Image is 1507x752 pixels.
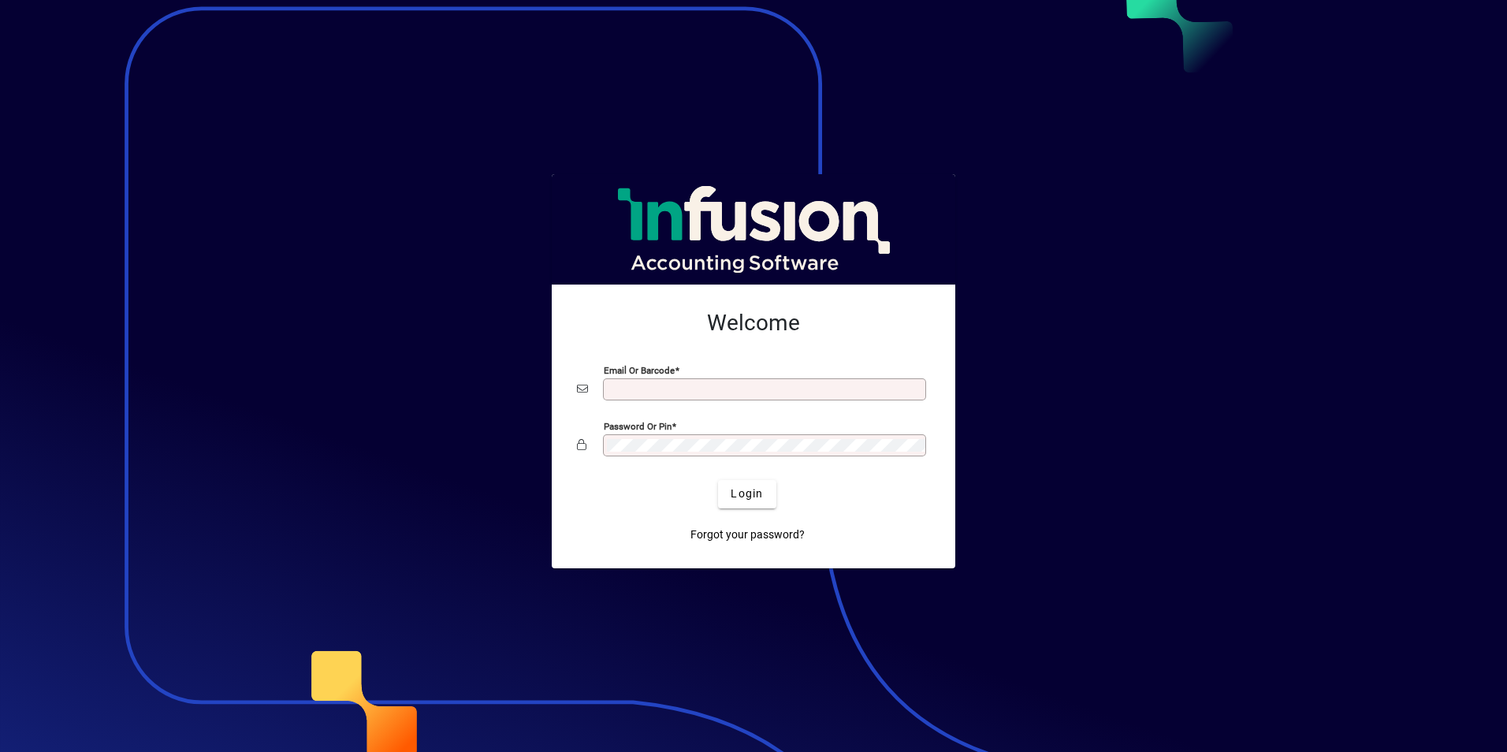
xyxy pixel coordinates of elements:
span: Login [731,486,763,502]
a: Forgot your password? [684,521,811,549]
h2: Welcome [577,310,930,337]
button: Login [718,480,776,508]
span: Forgot your password? [690,527,805,543]
mat-label: Email or Barcode [604,364,675,375]
mat-label: Password or Pin [604,420,672,431]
